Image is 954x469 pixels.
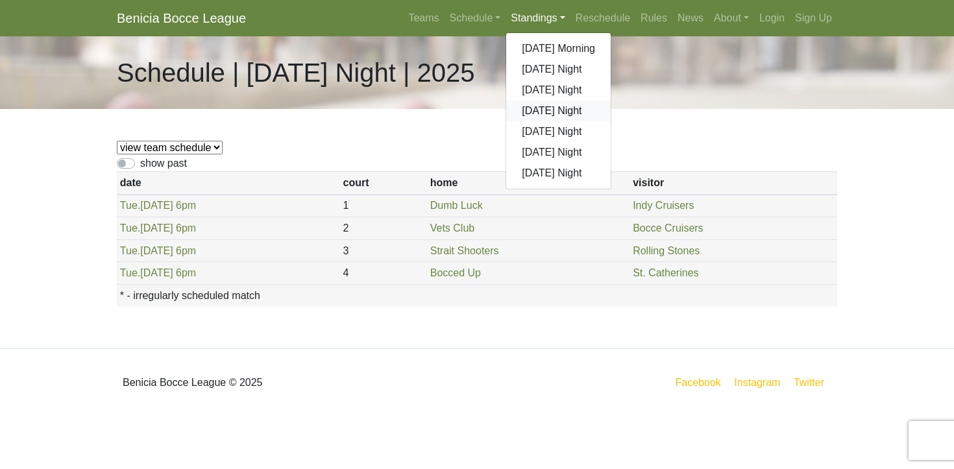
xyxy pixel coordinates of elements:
th: court [340,172,427,195]
a: Reschedule [570,5,636,31]
a: News [672,5,709,31]
a: Twitter [791,374,835,391]
th: date [117,172,340,195]
a: [DATE] Night [506,101,611,121]
a: Bocce Cruisers [633,222,703,234]
a: Rules [635,5,672,31]
a: Benicia Bocce League [117,5,246,31]
th: * - irregularly scheduled match [117,284,837,306]
a: Standings [506,5,570,31]
a: [DATE] Night [506,121,611,142]
a: Vets Club [430,222,474,234]
a: Tue.[DATE] 6pm [120,200,196,211]
a: Bocced Up [430,267,481,278]
a: [DATE] Night [506,142,611,163]
th: visitor [630,172,837,195]
a: [DATE] Morning [506,38,611,59]
th: home [427,172,630,195]
div: Benicia Bocce League © 2025 [107,359,477,406]
td: 2 [340,217,427,240]
a: Sign Up [790,5,837,31]
span: Tue. [120,245,140,256]
td: 1 [340,195,427,217]
td: 4 [340,262,427,285]
a: St. Catherines [633,267,698,278]
a: Teams [403,5,444,31]
span: Tue. [120,267,140,278]
a: Facebook [673,374,724,391]
a: About [709,5,754,31]
a: Tue.[DATE] 6pm [120,267,196,278]
a: [DATE] Night [506,80,611,101]
a: Tue.[DATE] 6pm [120,245,196,256]
a: Login [754,5,790,31]
a: Schedule [445,5,506,31]
a: Dumb Luck [430,200,483,211]
a: [DATE] Night [506,59,611,80]
label: show past [140,156,187,171]
div: Standings [506,32,611,189]
td: 3 [340,239,427,262]
span: Tue. [120,200,140,211]
a: Tue.[DATE] 6pm [120,222,196,234]
a: Rolling Stones [633,245,700,256]
h1: Schedule | [DATE] Night | 2025 [117,57,474,88]
a: Indy Cruisers [633,200,694,211]
a: Strait Shooters [430,245,499,256]
a: [DATE] Night [506,163,611,184]
span: Tue. [120,222,140,234]
a: Instagram [731,374,783,391]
